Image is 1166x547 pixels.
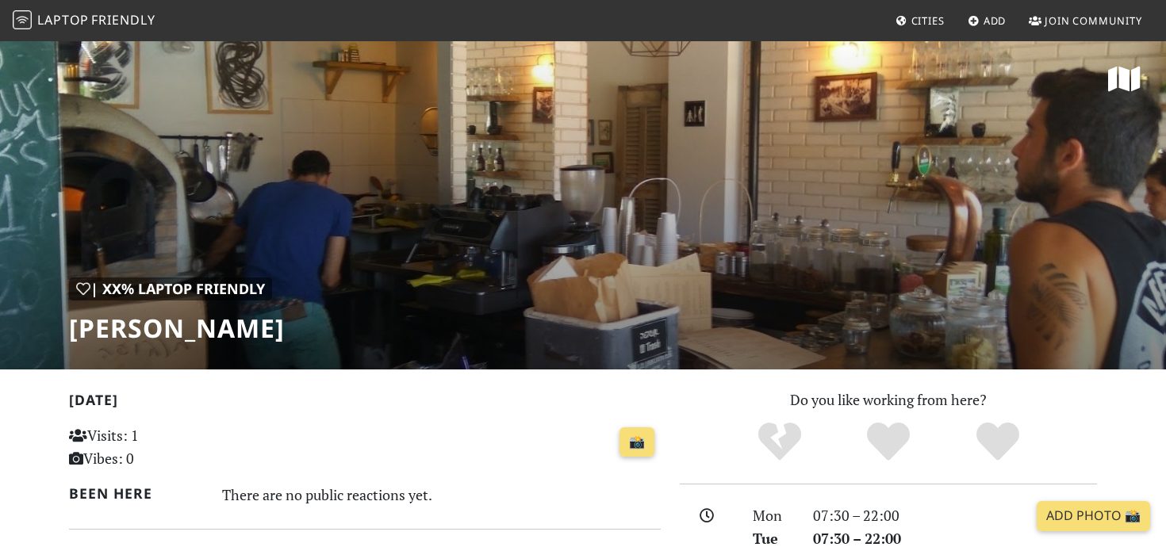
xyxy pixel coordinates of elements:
[804,504,1107,527] div: 07:30 – 22:00
[69,313,285,343] h1: [PERSON_NAME]
[91,11,155,29] span: Friendly
[1022,6,1149,35] a: Join Community
[69,392,661,415] h2: [DATE]
[13,7,155,35] a: LaptopFriendly LaptopFriendly
[889,6,951,35] a: Cities
[37,11,89,29] span: Laptop
[943,420,1053,464] div: Definitely!
[743,504,804,527] div: Mon
[911,13,945,28] span: Cities
[680,388,1097,411] p: Do you like working from here?
[69,485,203,502] h2: Been here
[1045,13,1142,28] span: Join Community
[69,277,272,300] div: | XX% Laptop Friendly
[222,482,662,507] div: There are no public reactions yet.
[725,420,834,464] div: No
[984,13,1007,28] span: Add
[619,427,654,457] a: 📸
[961,6,1013,35] a: Add
[1037,501,1150,531] a: Add Photo 📸
[834,420,943,464] div: Yes
[69,424,254,470] p: Visits: 1 Vibes: 0
[13,10,32,29] img: LaptopFriendly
